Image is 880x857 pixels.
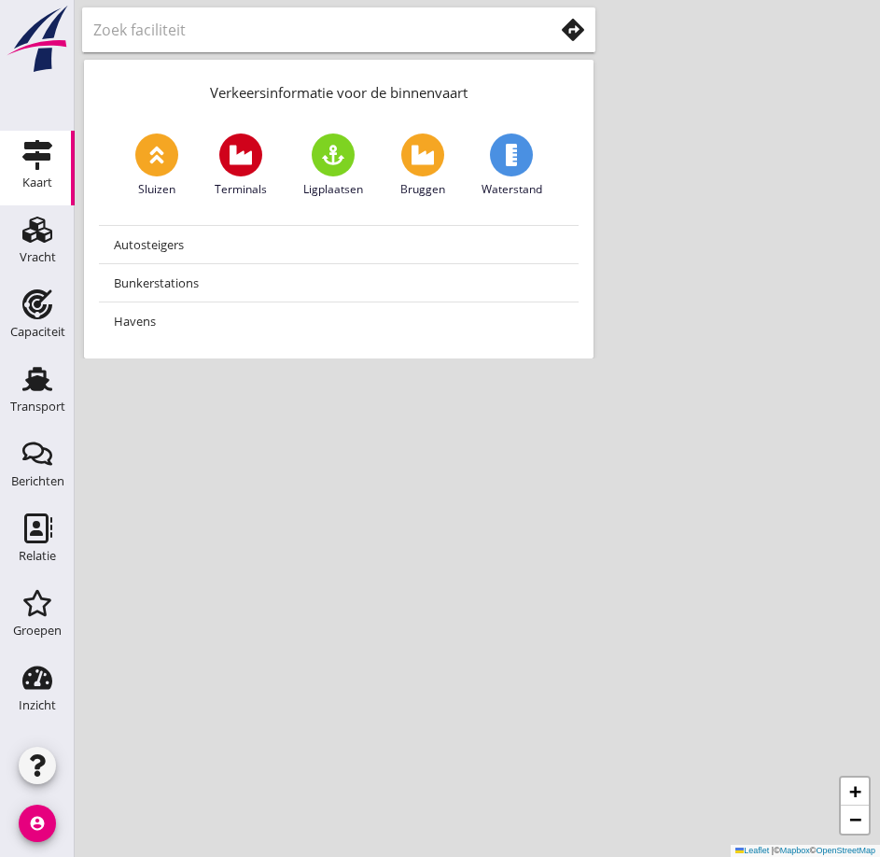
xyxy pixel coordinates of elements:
div: Capaciteit [10,326,65,338]
div: Bunkerstations [114,272,564,294]
div: Autosteigers [114,233,564,256]
a: Waterstand [482,133,542,198]
a: Terminals [215,133,267,198]
a: Sluizen [135,133,178,198]
div: Transport [10,400,65,413]
div: Kaart [22,176,52,189]
a: Bruggen [400,133,445,198]
span: Waterstand [482,181,542,198]
span: Sluizen [138,181,175,198]
div: © © [731,845,880,857]
span: − [849,808,861,831]
a: OpenStreetMap [816,846,875,855]
div: Havens [114,310,564,332]
span: Terminals [215,181,267,198]
div: Vracht [20,251,56,263]
div: Inzicht [19,699,56,711]
a: Zoom in [841,778,869,806]
div: Relatie [19,550,56,562]
a: Zoom out [841,806,869,834]
a: Leaflet [735,846,769,855]
div: Groepen [13,625,62,637]
span: | [772,846,774,855]
div: Berichten [11,475,64,487]
div: Verkeersinformatie voor de binnenvaart [84,60,594,119]
i: account_circle [19,805,56,842]
a: Mapbox [780,846,810,855]
img: logo-small.a267ee39.svg [4,5,71,74]
a: Ligplaatsen [303,133,363,198]
span: + [849,780,861,803]
span: Ligplaatsen [303,181,363,198]
span: Bruggen [400,181,445,198]
input: Zoek faciliteit [93,15,527,45]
